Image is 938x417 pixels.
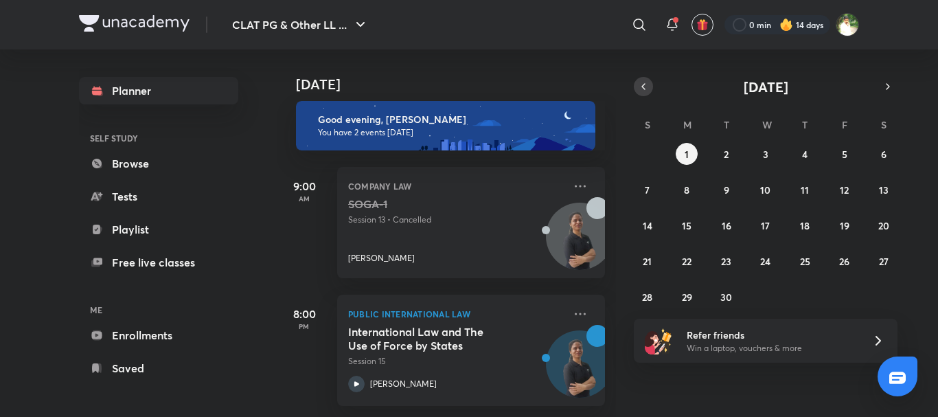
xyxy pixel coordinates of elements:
[879,183,889,196] abbr: September 13, 2025
[724,183,729,196] abbr: September 9, 2025
[716,250,737,272] button: September 23, 2025
[642,291,652,304] abbr: September 28, 2025
[348,355,564,368] p: Session 15
[318,127,583,138] p: You have 2 events [DATE]
[755,250,777,272] button: September 24, 2025
[79,249,238,276] a: Free live classes
[637,179,659,201] button: September 7, 2025
[724,118,729,131] abbr: Tuesday
[873,250,895,272] button: September 27, 2025
[761,219,770,232] abbr: September 17, 2025
[348,252,415,264] p: [PERSON_NAME]
[79,298,238,322] h6: ME
[760,255,770,268] abbr: September 24, 2025
[682,291,692,304] abbr: September 29, 2025
[682,255,691,268] abbr: September 22, 2025
[724,148,729,161] abbr: September 2, 2025
[800,255,810,268] abbr: September 25, 2025
[645,118,650,131] abbr: Sunday
[842,148,847,161] abbr: September 5, 2025
[801,183,809,196] abbr: September 11, 2025
[687,342,856,354] p: Win a laptop, vouchers & more
[834,179,856,201] button: September 12, 2025
[682,219,691,232] abbr: September 15, 2025
[840,219,849,232] abbr: September 19, 2025
[834,250,856,272] button: September 26, 2025
[643,255,652,268] abbr: September 21, 2025
[676,214,698,236] button: September 15, 2025
[687,328,856,342] h6: Refer friends
[802,148,808,161] abbr: September 4, 2025
[277,194,332,203] p: AM
[879,255,889,268] abbr: September 27, 2025
[716,286,737,308] button: September 30, 2025
[794,179,816,201] button: September 11, 2025
[683,118,691,131] abbr: Monday
[277,306,332,322] h5: 8:00
[722,219,731,232] abbr: September 16, 2025
[637,286,659,308] button: September 28, 2025
[79,15,190,32] img: Company Logo
[547,210,613,276] img: Avatar
[873,143,895,165] button: September 6, 2025
[834,214,856,236] button: September 19, 2025
[716,179,737,201] button: September 9, 2025
[800,219,810,232] abbr: September 18, 2025
[839,255,849,268] abbr: September 26, 2025
[79,322,238,349] a: Enrollments
[676,250,698,272] button: September 22, 2025
[224,11,377,38] button: CLAT PG & Other LL ...
[676,286,698,308] button: September 29, 2025
[755,143,777,165] button: September 3, 2025
[836,13,859,36] img: Harshal Jadhao
[762,118,772,131] abbr: Wednesday
[79,354,238,382] a: Saved
[645,183,650,196] abbr: September 7, 2025
[348,197,519,211] h5: SOGA-1
[721,255,731,268] abbr: September 23, 2025
[802,118,808,131] abbr: Thursday
[653,77,878,96] button: [DATE]
[348,214,564,226] p: Session 13 • Cancelled
[834,143,856,165] button: September 5, 2025
[755,214,777,236] button: September 17, 2025
[881,118,886,131] abbr: Saturday
[370,378,437,390] p: [PERSON_NAME]
[763,148,768,161] abbr: September 3, 2025
[716,214,737,236] button: September 16, 2025
[794,214,816,236] button: September 18, 2025
[79,77,238,104] a: Planner
[79,183,238,210] a: Tests
[277,322,332,330] p: PM
[348,325,519,352] h5: International Law and The Use of Force by States
[676,143,698,165] button: September 1, 2025
[79,216,238,243] a: Playlist
[318,113,583,126] h6: Good evening, [PERSON_NAME]
[696,19,709,31] img: avatar
[755,179,777,201] button: September 10, 2025
[296,101,595,150] img: evening
[840,183,849,196] abbr: September 12, 2025
[878,219,889,232] abbr: September 20, 2025
[684,183,689,196] abbr: September 8, 2025
[348,178,564,194] p: Company Law
[79,15,190,35] a: Company Logo
[794,143,816,165] button: September 4, 2025
[716,143,737,165] button: September 2, 2025
[720,291,732,304] abbr: September 30, 2025
[348,306,564,322] p: Public International Law
[691,14,713,36] button: avatar
[547,338,613,404] img: Avatar
[79,150,238,177] a: Browse
[744,78,788,96] span: [DATE]
[676,179,698,201] button: September 8, 2025
[881,148,886,161] abbr: September 6, 2025
[79,126,238,150] h6: SELF STUDY
[637,250,659,272] button: September 21, 2025
[685,148,689,161] abbr: September 1, 2025
[842,118,847,131] abbr: Friday
[779,18,793,32] img: streak
[637,214,659,236] button: September 14, 2025
[873,179,895,201] button: September 13, 2025
[760,183,770,196] abbr: September 10, 2025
